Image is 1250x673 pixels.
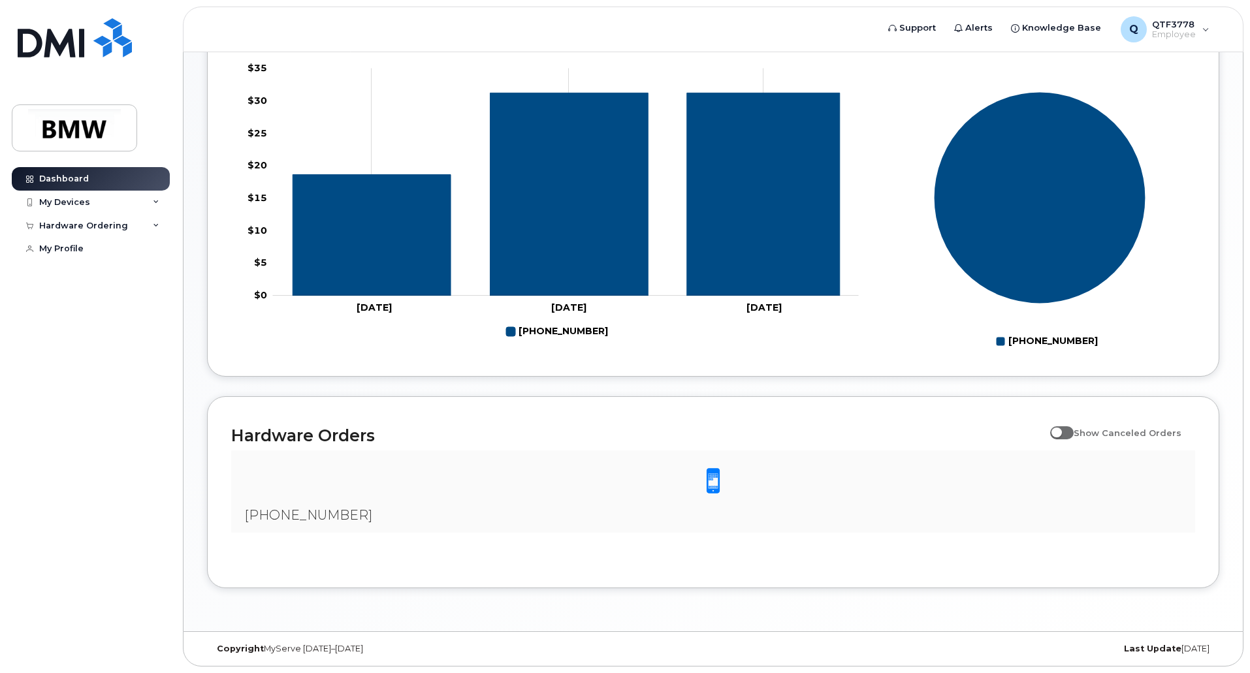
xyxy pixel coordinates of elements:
tspan: [DATE] [551,302,586,313]
span: [PHONE_NUMBER] [244,507,372,523]
g: Legend [506,321,608,343]
tspan: $10 [248,225,267,236]
tspan: $0 [254,289,267,301]
tspan: $5 [254,257,267,269]
a: Knowledge Base [1002,15,1110,41]
span: Show Canceled Orders [1074,428,1181,438]
strong: Copyright [217,644,264,653]
tspan: $15 [248,192,267,204]
a: Support [879,15,945,41]
span: Employee [1152,29,1196,40]
span: Support [899,22,936,35]
div: MyServe [DATE]–[DATE] [207,644,545,654]
strong: Last Update [1124,644,1181,653]
tspan: $30 [248,95,267,106]
span: Alerts [965,22,993,35]
span: Q [1129,22,1138,37]
g: 864-626-8918 [293,93,840,296]
g: Chart [934,92,1146,352]
input: Show Canceled Orders [1050,420,1061,431]
g: Series [934,92,1146,304]
tspan: [DATE] [357,302,392,313]
g: Chart [248,62,859,343]
a: Alerts [945,15,1002,41]
tspan: $20 [248,160,267,172]
g: Legend [996,330,1098,352]
tspan: $25 [248,127,267,139]
span: Knowledge Base [1022,22,1101,35]
iframe: Messenger Launcher [1193,616,1240,663]
span: QTF3778 [1152,19,1196,29]
tspan: $35 [248,62,267,74]
h2: Hardware Orders [231,426,1044,445]
div: [DATE] [882,644,1219,654]
div: QTF3778 [1112,16,1219,42]
tspan: [DATE] [746,302,782,313]
g: 864-626-8918 [506,321,608,343]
